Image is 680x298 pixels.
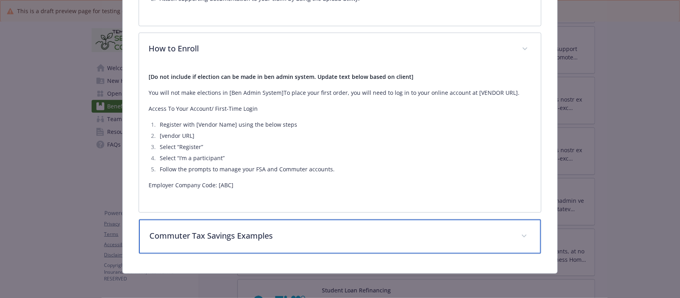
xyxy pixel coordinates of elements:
p: Employer Company Code: [ABC] [149,180,531,190]
li: [vendor URL] [157,131,531,141]
p: You will not make elections in [Ben Admin System]​To place your first order, you will need to log... [149,88,531,98]
div: How to Enroll [139,66,541,212]
li: Follow the prompts to manage your FSA and Commuter accounts.​ [157,165,531,174]
p: Access To Your Account/ First-Time Login​ [149,104,531,114]
strong: [Do not include if election can be made in ben admin system. Update text below based on client] [149,73,413,80]
p: How to Enroll [149,43,512,55]
div: Commuter Tax Savings Examples [139,220,541,254]
div: How to Enroll [139,33,541,66]
li: Register with [Vendor Name] using the below steps​ [157,120,531,129]
li: Select “I‘m a participant”​ [157,153,531,163]
p: Commuter Tax Savings Examples [149,230,511,242]
li: Select “Register” ​ [157,142,531,152]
